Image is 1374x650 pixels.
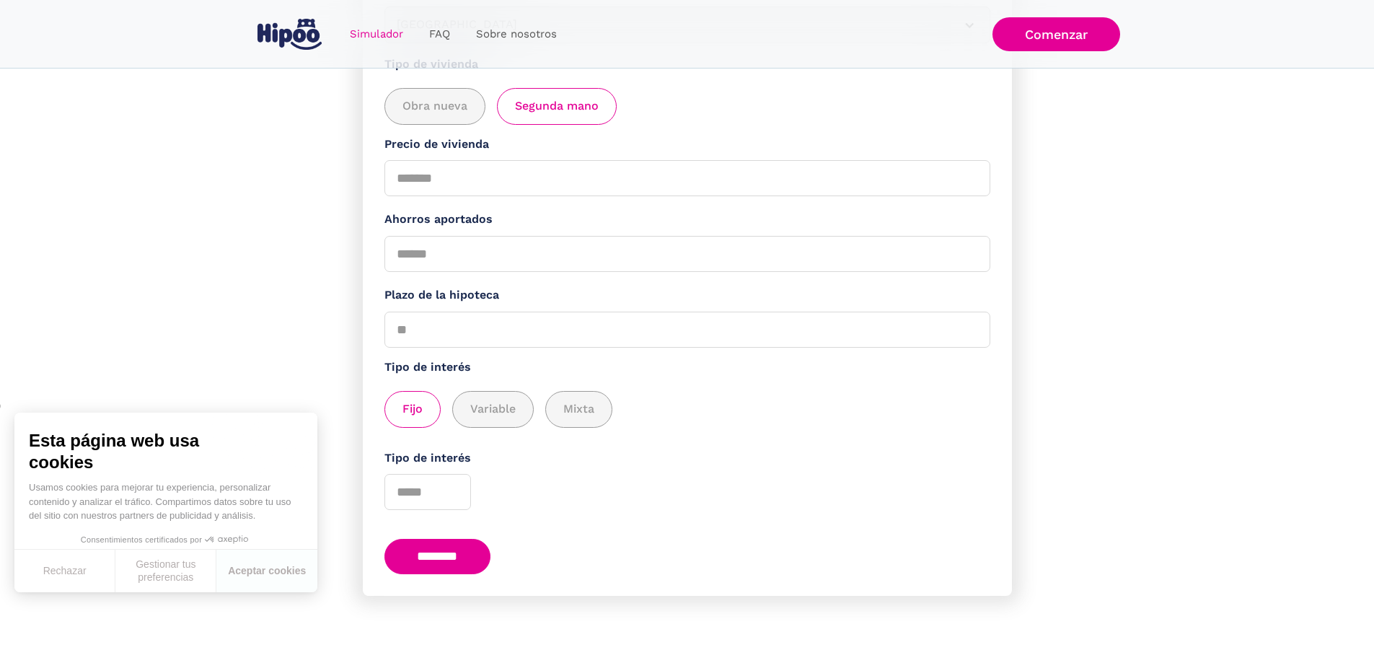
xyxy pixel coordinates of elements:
span: Segunda mano [515,97,599,115]
a: FAQ [416,20,463,48]
label: Tipo de interés [384,359,990,377]
a: Sobre nosotros [463,20,570,48]
span: Fijo [402,400,423,418]
span: Obra nueva [402,97,467,115]
a: Simulador [337,20,416,48]
span: Variable [470,400,516,418]
label: Ahorros aportados [384,211,990,229]
label: Tipo de interés [384,449,990,467]
a: Comenzar [992,17,1120,51]
div: add_description_here [384,88,990,125]
a: home [255,13,325,56]
label: Plazo de la hipoteca [384,286,990,304]
span: Mixta [563,400,594,418]
div: add_description_here [384,391,990,428]
label: Precio de vivienda [384,136,990,154]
